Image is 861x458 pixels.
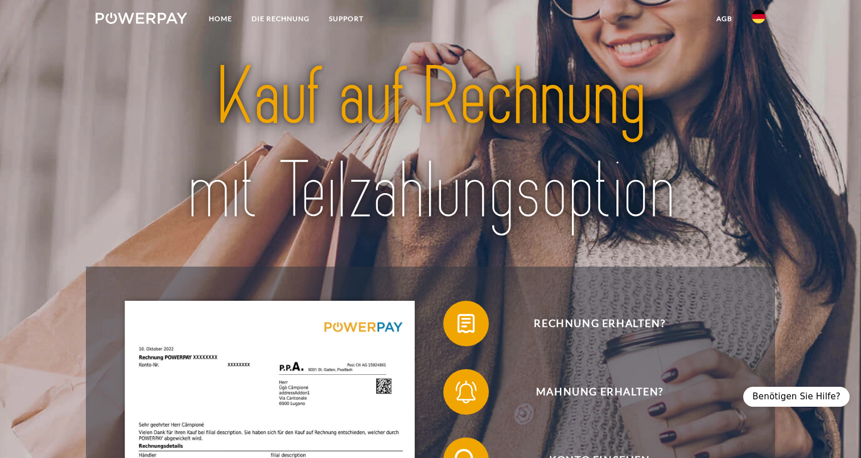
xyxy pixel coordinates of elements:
[752,10,765,23] img: de
[707,9,742,29] a: agb
[443,369,739,415] button: Mahnung erhalten?
[460,301,739,346] span: Rechnung erhalten?
[242,9,319,29] a: DIE RECHNUNG
[452,309,480,338] img: qb_bill.svg
[452,378,480,406] img: qb_bell.svg
[460,369,739,415] span: Mahnung erhalten?
[199,9,242,29] a: Home
[743,387,850,407] div: Benötigen Sie Hilfe?
[319,9,373,29] a: SUPPORT
[443,301,739,346] button: Rechnung erhalten?
[129,46,732,243] img: title-powerpay_de.svg
[96,13,187,24] img: logo-powerpay-white.svg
